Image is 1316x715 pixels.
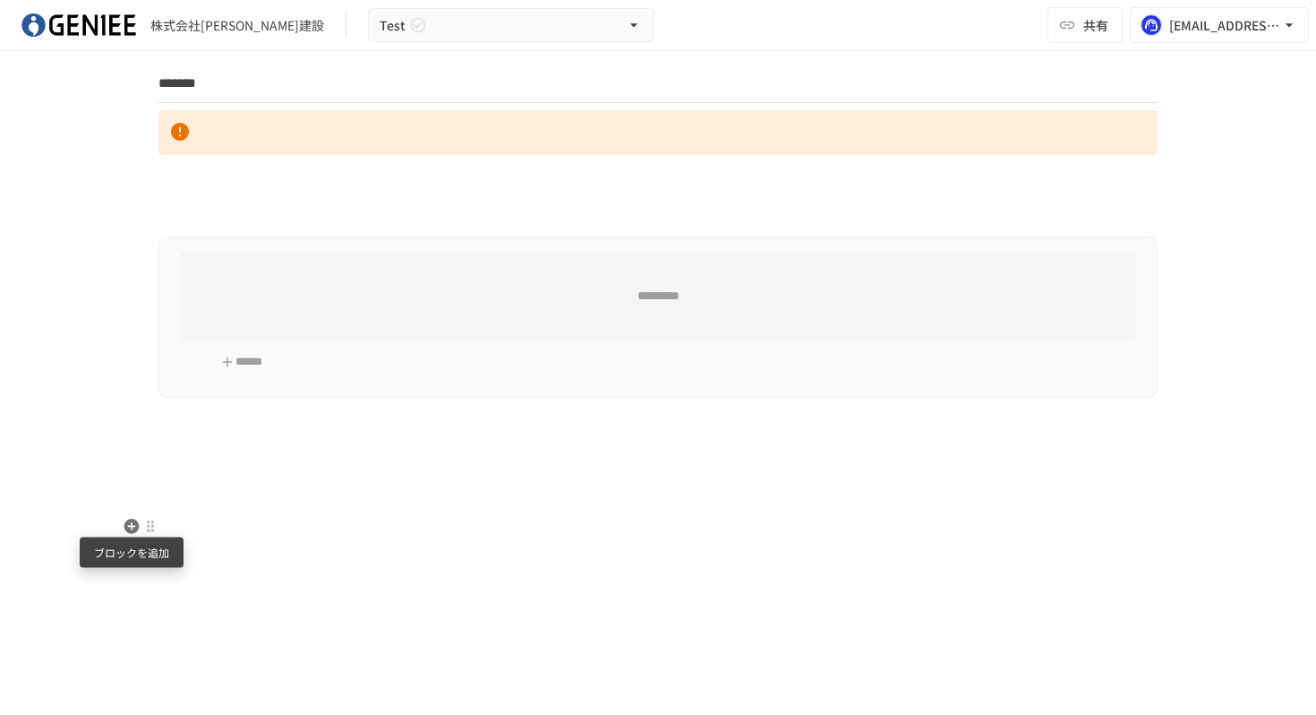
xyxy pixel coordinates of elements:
button: [EMAIL_ADDRESS][US_STATE][DOMAIN_NAME] [1130,7,1309,43]
div: [EMAIL_ADDRESS][US_STATE][DOMAIN_NAME] [1169,14,1280,37]
span: Test [380,14,406,37]
button: Test [368,8,654,43]
div: 株式会社[PERSON_NAME]建設 [150,16,324,35]
div: ブロックを追加 [80,538,184,568]
span: 共有 [1083,15,1108,35]
img: mDIuM0aA4TOBKl0oB3pspz7XUBGXdoniCzRRINgIxkl [21,11,136,39]
button: 共有 [1047,7,1123,43]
